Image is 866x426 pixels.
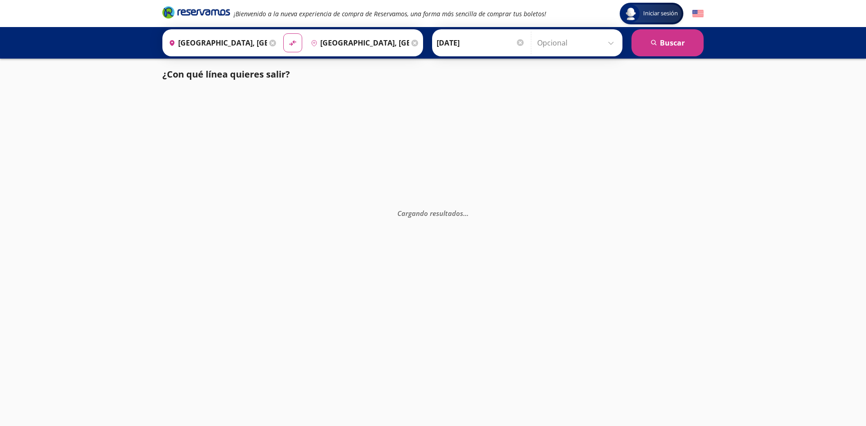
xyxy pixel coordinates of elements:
[467,208,469,217] span: .
[165,32,267,54] input: Buscar Origen
[465,208,467,217] span: .
[463,208,465,217] span: .
[307,32,409,54] input: Buscar Destino
[437,32,525,54] input: Elegir Fecha
[692,8,704,19] button: English
[162,5,230,19] i: Brand Logo
[537,32,618,54] input: Opcional
[162,5,230,22] a: Brand Logo
[162,68,290,81] p: ¿Con qué línea quieres salir?
[234,9,546,18] em: ¡Bienvenido a la nueva experiencia de compra de Reservamos, una forma más sencilla de comprar tus...
[631,29,704,56] button: Buscar
[397,208,469,217] em: Cargando resultados
[640,9,682,18] span: Iniciar sesión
